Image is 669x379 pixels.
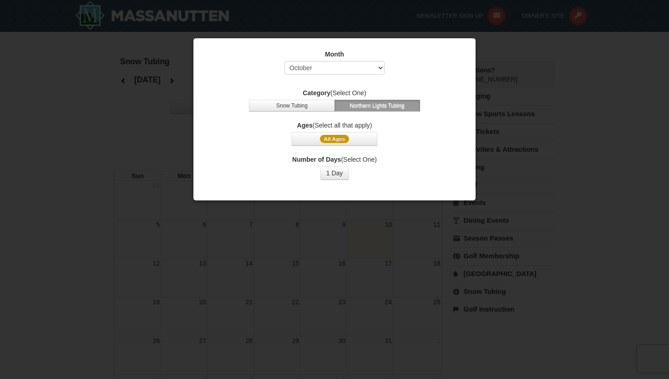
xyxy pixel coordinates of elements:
[303,89,330,97] strong: Category
[320,135,350,143] span: All Ages
[205,121,464,130] label: (Select all that apply)
[320,166,349,180] button: 1 Day
[205,155,464,164] label: (Select One)
[297,122,313,129] strong: Ages
[249,100,334,112] button: Snow Tubing
[205,88,464,97] label: (Select One)
[325,51,344,58] strong: Month
[292,132,377,146] button: All Ages
[334,100,420,112] button: Northern Lights Tubing
[292,156,341,163] strong: Number of Days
